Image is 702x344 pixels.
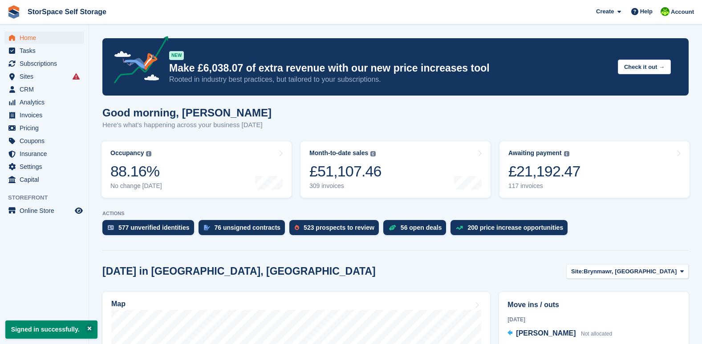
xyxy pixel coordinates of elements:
div: No change [DATE] [110,182,162,190]
span: Create [596,7,614,16]
div: 523 prospects to review [304,224,374,231]
a: [PERSON_NAME] Not allocated [507,328,612,340]
img: price_increase_opportunities-93ffe204e8149a01c8c9dc8f82e8f89637d9d84a8eef4429ea346261dce0b2c0.svg [456,226,463,230]
a: 56 open deals [383,220,451,240]
div: 309 invoices [309,182,381,190]
a: menu [4,204,84,217]
div: £21,192.47 [508,162,580,180]
span: Home [20,32,73,44]
span: Sites [20,70,73,83]
div: 117 invoices [508,182,580,190]
img: icon-info-grey-7440780725fd019a000dd9b08b2336e03edf1995a4989e88bcd33f0948082b44.svg [146,151,151,156]
span: [PERSON_NAME] [516,329,576,337]
a: Awaiting payment £21,192.47 117 invoices [499,141,690,198]
a: menu [4,109,84,121]
div: 200 price increase opportunities [467,224,563,231]
a: Occupancy 88.16% No change [DATE] [101,141,292,198]
img: paul catt [661,7,670,16]
div: 76 unsigned contracts [215,224,281,231]
button: Site: Brynmawr, [GEOGRAPHIC_DATA] [566,264,689,279]
span: Invoices [20,109,73,121]
span: Storefront [8,193,89,202]
div: [DATE] [507,316,680,324]
button: Check it out → [618,60,671,74]
div: NEW [169,51,184,60]
a: 200 price increase opportunities [450,220,572,240]
span: CRM [20,83,73,96]
a: Month-to-date sales £51,107.46 309 invoices [300,141,491,198]
div: 56 open deals [401,224,442,231]
span: Subscriptions [20,57,73,70]
span: Brynmawr, [GEOGRAPHIC_DATA] [584,267,677,276]
p: Here's what's happening across your business [DATE] [102,120,272,130]
p: Make £6,038.07 of extra revenue with our new price increases tool [169,62,611,75]
img: icon-info-grey-7440780725fd019a000dd9b08b2336e03edf1995a4989e88bcd33f0948082b44.svg [370,151,376,156]
div: 577 unverified identities [118,224,190,231]
img: price-adjustments-announcement-icon-8257ccfd72463d97f412b2fc003d46551f7dbcb40ab6d574587a9cd5c0d94... [106,36,169,87]
p: ACTIONS [102,211,689,216]
span: Tasks [20,44,73,57]
a: menu [4,70,84,83]
span: Settings [20,160,73,173]
span: Site: [571,267,584,276]
span: Account [671,8,694,16]
img: verify_identity-adf6edd0f0f0b5bbfe63781bf79b02c33cf7c696d77639b501bdc392416b5a36.svg [108,225,114,230]
div: 88.16% [110,162,162,180]
a: 76 unsigned contracts [199,220,290,240]
img: prospect-51fa495bee0391a8d652442698ab0144808aea92771e9ea1ae160a38d050c398.svg [295,225,299,230]
a: menu [4,57,84,70]
div: £51,107.46 [309,162,381,180]
span: Capital [20,173,73,186]
p: Signed in successfully. [5,320,97,339]
img: contract_signature_icon-13c848040528278c33f63329250d36e43548de30e8caae1d1a13099fd9432cc5.svg [204,225,210,230]
span: Online Store [20,204,73,217]
span: Insurance [20,148,73,160]
a: StorSpace Self Storage [24,4,110,19]
h2: [DATE] in [GEOGRAPHIC_DATA], [GEOGRAPHIC_DATA] [102,265,376,277]
i: Smart entry sync failures have occurred [73,73,80,80]
a: menu [4,135,84,147]
a: Preview store [73,205,84,216]
div: Month-to-date sales [309,149,368,157]
a: menu [4,160,84,173]
p: Rooted in industry best practices, but tailored to your subscriptions. [169,75,611,84]
h2: Map [111,300,126,308]
a: menu [4,148,84,160]
span: Help [640,7,653,16]
div: Awaiting payment [508,149,562,157]
img: deal-1b604bf984904fb50ccaf53a9ad4b4a5d6e5aea283cecdc64d6e3604feb123c2.svg [389,224,396,231]
a: menu [4,96,84,108]
span: Coupons [20,135,73,147]
span: Not allocated [581,331,612,337]
a: 577 unverified identities [102,220,199,240]
a: 523 prospects to review [289,220,383,240]
a: menu [4,44,84,57]
a: menu [4,32,84,44]
a: menu [4,83,84,96]
span: Pricing [20,122,73,134]
img: stora-icon-8386f47178a22dfd0bd8f6a31ec36ba5ce8667c1dd55bd0f319d3a0aa187defe.svg [7,5,20,19]
a: menu [4,173,84,186]
img: icon-info-grey-7440780725fd019a000dd9b08b2336e03edf1995a4989e88bcd33f0948082b44.svg [564,151,569,156]
span: Analytics [20,96,73,108]
a: menu [4,122,84,134]
h2: Move ins / outs [507,300,680,310]
div: Occupancy [110,149,144,157]
h1: Good morning, [PERSON_NAME] [102,107,272,119]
